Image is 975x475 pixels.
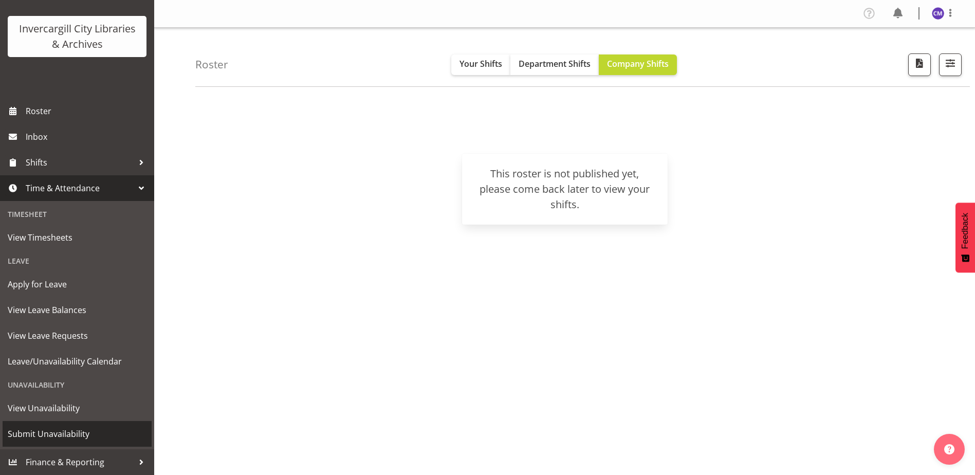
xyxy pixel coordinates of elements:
div: Unavailability [3,374,152,395]
span: Apply for Leave [8,277,146,292]
span: Roster [26,103,149,119]
button: Feedback - Show survey [955,203,975,272]
button: Your Shifts [451,54,510,75]
span: Inbox [26,129,149,144]
span: Your Shifts [459,58,502,69]
span: View Leave Balances [8,302,146,318]
a: Leave/Unavailability Calendar [3,349,152,374]
div: Invercargill City Libraries & Archives [18,21,136,52]
a: Submit Unavailability [3,421,152,447]
button: Download a PDF of the roster for the current day [908,53,931,76]
span: Shifts [26,155,134,170]
span: View Leave Requests [8,328,146,343]
span: Submit Unavailability [8,426,146,442]
span: View Unavailability [8,400,146,416]
h4: Roster [195,59,228,70]
div: Timesheet [3,204,152,225]
span: Finance & Reporting [26,454,134,470]
span: Time & Attendance [26,180,134,196]
a: View Timesheets [3,225,152,250]
span: Feedback [961,213,970,249]
button: Company Shifts [599,54,677,75]
span: Company Shifts [607,58,669,69]
span: View Timesheets [8,230,146,245]
a: View Leave Balances [3,297,152,323]
div: This roster is not published yet, please come back later to view your shifts. [474,166,655,212]
span: Leave/Unavailability Calendar [8,354,146,369]
a: Apply for Leave [3,271,152,297]
button: Department Shifts [510,54,599,75]
button: Filter Shifts [939,53,962,76]
img: help-xxl-2.png [944,444,954,454]
a: View Unavailability [3,395,152,421]
img: chamique-mamolo11658.jpg [932,7,944,20]
a: View Leave Requests [3,323,152,349]
span: Department Shifts [519,58,591,69]
div: Leave [3,250,152,271]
